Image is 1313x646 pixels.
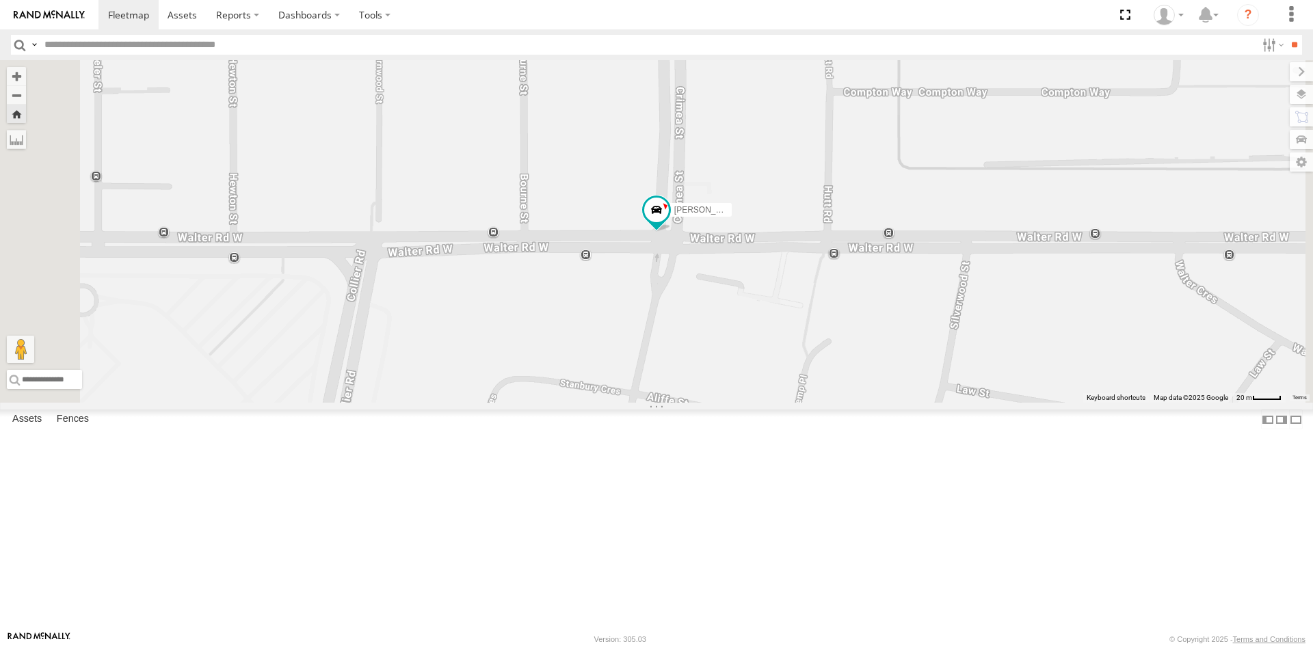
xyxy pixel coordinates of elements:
label: Assets [5,410,49,429]
a: Visit our Website [8,632,70,646]
button: Zoom out [7,85,26,105]
a: Terms [1292,395,1307,401]
label: Measure [7,130,26,149]
i: ? [1237,4,1259,26]
button: Map Scale: 20 m per 39 pixels [1232,393,1286,403]
div: Version: 305.03 [594,635,646,643]
label: Map Settings [1290,152,1313,172]
label: Hide Summary Table [1289,409,1303,429]
label: Fences [50,410,96,429]
a: Terms and Conditions [1233,635,1305,643]
button: Keyboard shortcuts [1087,393,1145,403]
button: Drag Pegman onto the map to open Street View [7,336,34,363]
div: © Copyright 2025 - [1169,635,1305,643]
button: Zoom in [7,67,26,85]
label: Search Query [29,35,40,55]
span: [PERSON_NAME] (new)Tech 1IJX358 [674,204,814,214]
span: Map data ©2025 Google [1154,394,1228,401]
label: Dock Summary Table to the Left [1261,409,1275,429]
label: Dock Summary Table to the Right [1275,409,1288,429]
label: Search Filter Options [1257,35,1286,55]
span: 20 m [1236,394,1252,401]
button: Zoom Home [7,105,26,123]
img: rand-logo.svg [14,10,85,20]
div: Brendan Sinclair [1149,5,1189,25]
